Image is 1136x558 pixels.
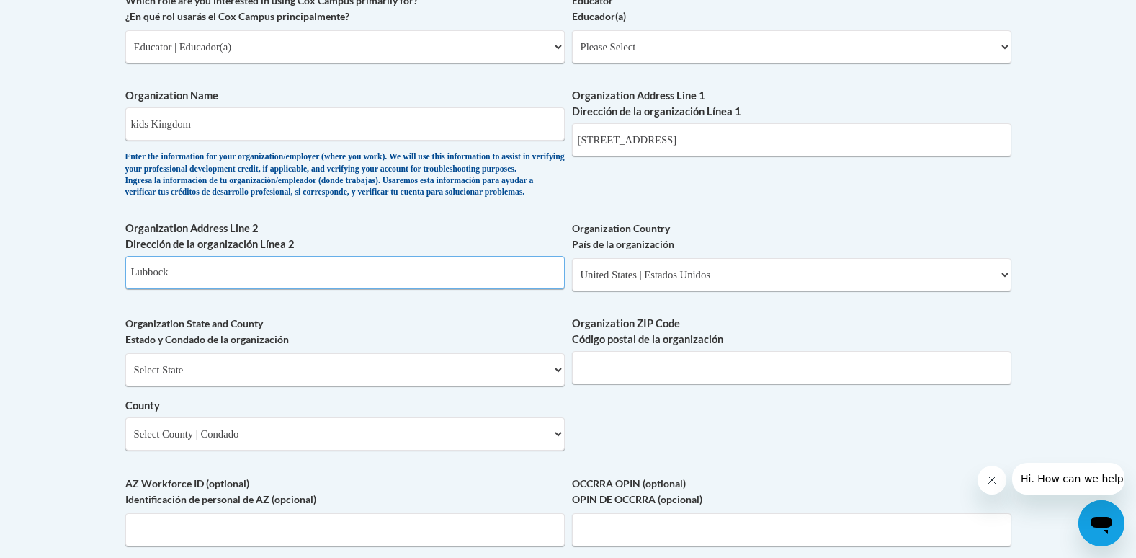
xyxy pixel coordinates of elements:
[572,123,1011,156] input: Metadata input
[572,88,1011,120] label: Organization Address Line 1 Dirección de la organización Línea 1
[572,351,1011,384] input: Metadata input
[572,221,1011,252] label: Organization Country País de la organización
[125,88,565,104] label: Organization Name
[125,151,565,199] div: Enter the information for your organization/employer (where you work). We will use this informati...
[125,221,565,252] label: Organization Address Line 2 Dirección de la organización Línea 2
[572,316,1011,347] label: Organization ZIP Code Código postal de la organización
[1078,500,1124,546] iframe: Button to launch messaging window
[125,107,565,141] input: Metadata input
[125,476,565,508] label: AZ Workforce ID (optional) Identificación de personal de AZ (opcional)
[9,10,117,22] span: Hi. How can we help?
[978,466,1006,495] iframe: Close message
[1012,463,1124,495] iframe: Message from company
[125,398,565,414] label: County
[125,316,565,347] label: Organization State and County Estado y Condado de la organización
[572,476,1011,508] label: OCCRRA OPIN (optional) OPIN DE OCCRRA (opcional)
[125,256,565,289] input: Metadata input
